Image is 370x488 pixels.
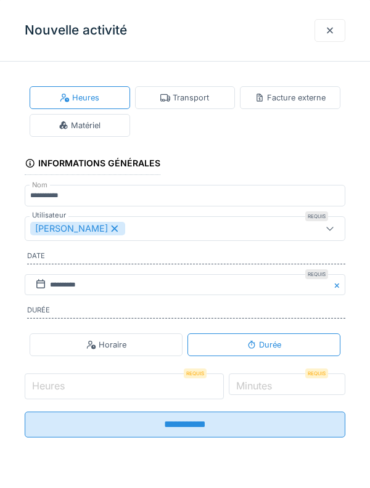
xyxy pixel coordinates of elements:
[27,251,345,264] label: Date
[160,92,209,104] div: Transport
[59,120,101,131] div: Matériel
[234,378,274,393] label: Minutes
[25,154,160,175] div: Informations générales
[60,92,99,104] div: Heures
[27,305,345,319] label: Durée
[247,339,281,351] div: Durée
[305,269,328,279] div: Requis
[86,339,126,351] div: Horaire
[30,378,67,393] label: Heures
[30,222,125,235] div: [PERSON_NAME]
[305,368,328,378] div: Requis
[30,180,50,190] label: Nom
[332,274,345,296] button: Close
[255,92,326,104] div: Facture externe
[30,210,68,221] label: Utilisateur
[305,211,328,221] div: Requis
[25,23,127,38] h3: Nouvelle activité
[184,368,207,378] div: Requis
